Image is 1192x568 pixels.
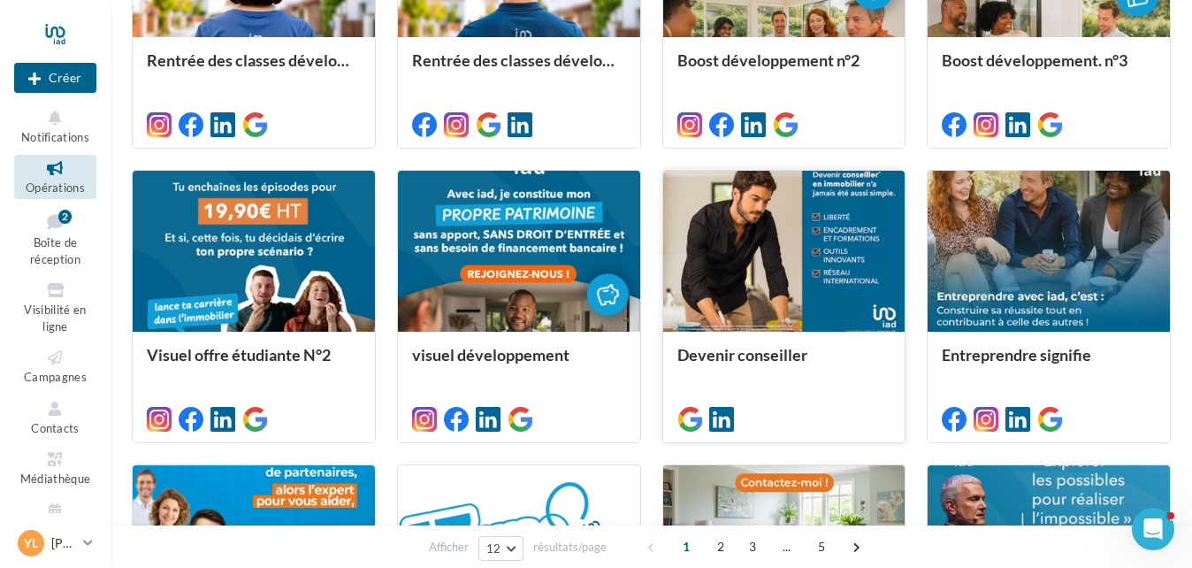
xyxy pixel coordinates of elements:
span: Contacts [31,421,80,435]
button: Notifications [14,104,96,148]
span: Notifications [21,130,89,144]
a: Campagnes [14,344,96,388]
span: Campagnes [24,370,87,384]
span: Médiathèque [20,472,91,486]
span: 5 [807,533,836,561]
div: Rentrée des classes développement (conseiller) [412,51,626,87]
a: Médiathèque [14,446,96,489]
span: ... [773,533,801,561]
span: Afficher [429,539,469,556]
div: Devenir conseiller [677,346,891,381]
a: Calendrier [14,497,96,541]
span: 3 [738,533,767,561]
span: résultats/page [533,539,607,556]
a: Opérations [14,155,96,198]
div: Entreprendre signifie [942,346,1156,381]
button: Créer [14,63,96,93]
a: YL [PERSON_NAME] [14,526,96,560]
div: Boost développement n°2 [677,51,891,87]
p: [PERSON_NAME] [51,534,76,552]
div: Nouvelle campagne [14,63,96,93]
iframe: Intercom live chat [1132,508,1174,550]
div: visuel développement [412,346,626,381]
div: Rentrée des classes développement (conseillère) [147,51,361,87]
span: 12 [486,541,501,556]
a: Contacts [14,395,96,439]
div: Visuel offre étudiante N°2 [147,346,361,381]
a: Boîte de réception2 [14,206,96,271]
span: Boîte de réception [30,235,80,266]
span: YL [24,534,38,552]
div: 2 [58,210,72,224]
a: Visibilité en ligne [14,277,96,337]
span: 1 [672,533,700,561]
span: 2 [707,533,735,561]
button: 12 [478,536,523,561]
span: Opérations [26,180,85,195]
span: Visibilité en ligne [24,303,86,334]
div: Boost développement. n°3 [942,51,1156,87]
